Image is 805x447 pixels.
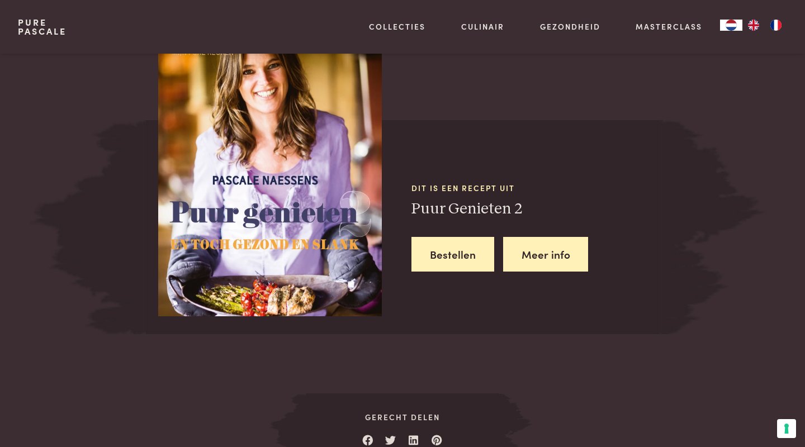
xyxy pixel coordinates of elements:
h3: Puur Genieten 2 [411,199,659,219]
a: PurePascale [18,18,67,36]
a: Collecties [369,21,425,32]
a: FR [765,20,787,31]
button: Uw voorkeuren voor toestemming voor trackingtechnologieën [777,419,796,438]
a: Meer info [503,237,589,272]
a: Bestellen [411,237,494,272]
a: Masterclass [636,21,702,32]
a: NL [720,20,742,31]
div: Language [720,20,742,31]
a: Gezondheid [540,21,600,32]
a: EN [742,20,765,31]
span: Dit is een recept uit [411,182,659,194]
aside: Language selected: Nederlands [720,20,787,31]
a: Culinair [461,21,504,32]
ul: Language list [742,20,787,31]
span: Gerecht delen [306,411,499,423]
